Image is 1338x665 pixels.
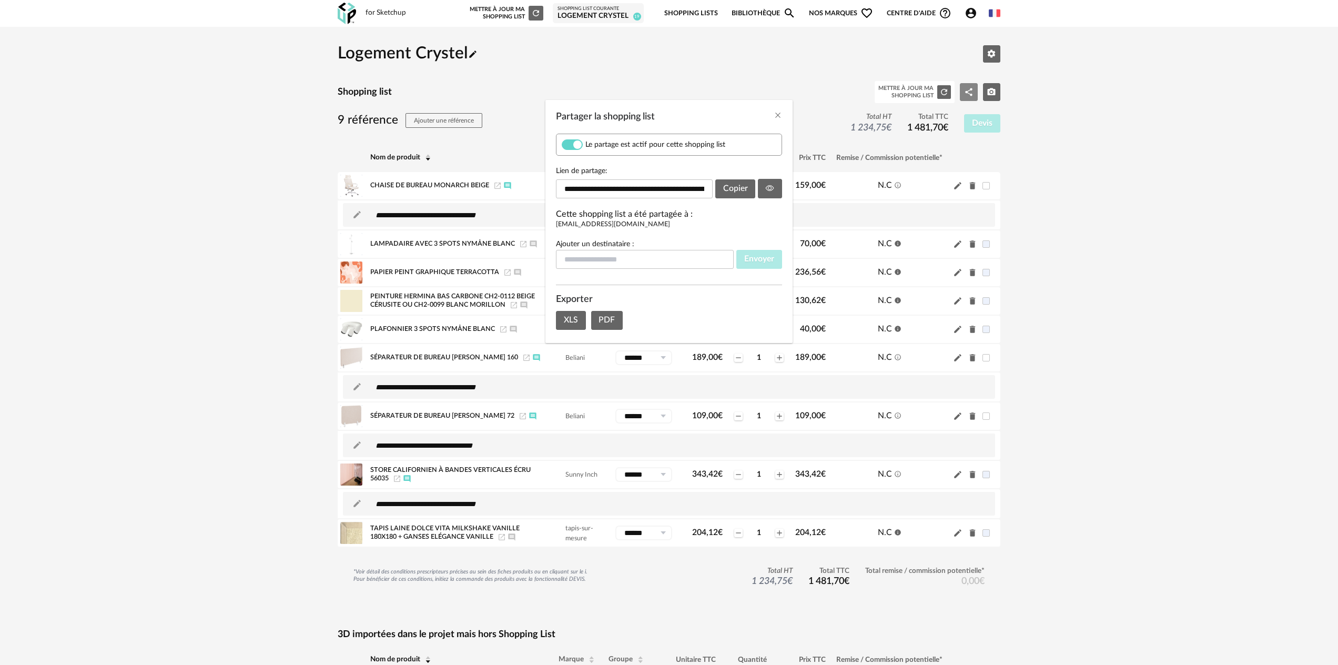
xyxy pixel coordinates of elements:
[585,140,725,149] span: Le partage est actif pour cette shopping list
[564,316,578,324] span: XLS
[556,112,655,122] span: Partager la shopping list
[545,100,793,343] div: Partager la shopping list
[736,250,782,269] button: Envoyer
[556,220,782,228] li: [EMAIL_ADDRESS][DOMAIN_NAME]
[556,311,586,330] button: XLS
[556,293,782,306] div: Exporter
[723,184,748,193] span: Copier
[715,179,756,198] button: Copier
[774,110,782,122] button: Close
[744,255,774,263] span: Envoyer
[556,209,782,220] div: Cette shopping list a été partagée à :
[556,166,782,176] label: Lien de partage:
[591,311,623,330] button: PDF
[556,240,634,248] label: Ajouter un destinataire :
[599,316,615,324] span: PDF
